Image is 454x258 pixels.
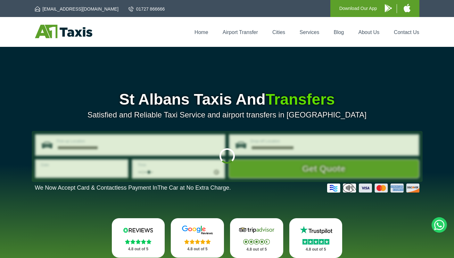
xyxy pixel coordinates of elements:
img: A1 Taxis iPhone App [404,4,410,12]
a: Reviews.io Stars 4.8 out of 5 [112,218,165,258]
span: The Car at No Extra Charge. [157,185,231,191]
a: [EMAIL_ADDRESS][DOMAIN_NAME] [35,6,119,12]
a: Airport Transfer [223,30,258,35]
a: Google Stars 4.8 out of 5 [171,218,224,258]
p: 4.8 out of 5 [178,245,217,253]
p: 4.8 out of 5 [296,245,335,254]
a: Home [194,30,208,35]
h1: St Albans Taxis And [35,92,419,107]
img: Trustpilot [297,225,335,235]
img: Stars [243,239,270,245]
img: Stars [184,239,211,244]
img: A1 Taxis St Albans LTD [35,25,92,38]
img: Reviews.io [119,225,157,235]
a: Services [300,30,319,35]
a: Contact Us [394,30,419,35]
a: 01727 866666 [128,6,165,12]
p: Download Our App [339,4,377,13]
img: Stars [302,239,329,245]
a: Blog [334,30,344,35]
img: Stars [125,239,152,244]
img: A1 Taxis Android App [385,4,392,12]
p: 4.8 out of 5 [119,245,158,253]
img: Tripadvisor [237,225,276,235]
a: Trustpilot Stars 4.8 out of 5 [289,218,343,258]
img: Google [178,225,217,235]
span: Transfers [266,91,335,108]
p: 4.8 out of 5 [237,245,276,254]
p: Satisfied and Reliable Taxi Service and airport transfers in [GEOGRAPHIC_DATA] [35,110,419,119]
img: Credit And Debit Cards [327,184,419,193]
a: About Us [359,30,380,35]
a: Tripadvisor Stars 4.8 out of 5 [230,218,283,258]
a: Cities [272,30,285,35]
p: We Now Accept Card & Contactless Payment In [35,185,231,191]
